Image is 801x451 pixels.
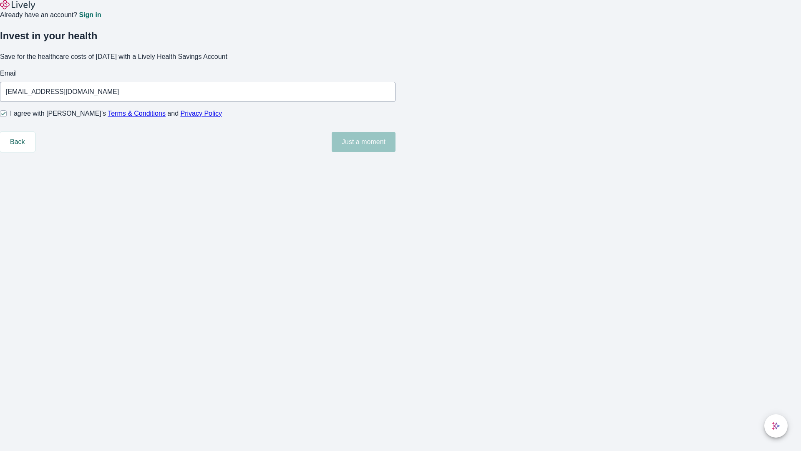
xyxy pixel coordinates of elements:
a: Privacy Policy [181,110,222,117]
a: Sign in [79,12,101,18]
svg: Lively AI Assistant [772,422,780,430]
a: Terms & Conditions [108,110,166,117]
span: I agree with [PERSON_NAME]’s and [10,109,222,119]
button: chat [764,414,788,438]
